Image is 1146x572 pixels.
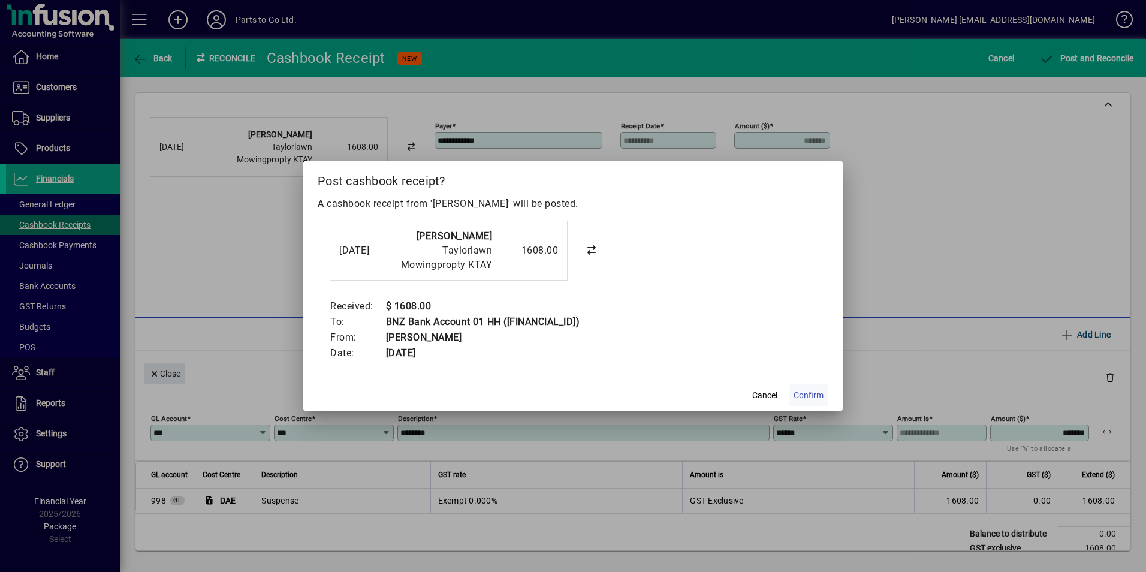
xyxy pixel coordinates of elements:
td: To: [330,314,385,330]
td: Date: [330,345,385,361]
td: Received: [330,299,385,314]
div: 1608.00 [498,243,558,258]
td: From: [330,330,385,345]
td: BNZ Bank Account 01 HH ([FINANCIAL_ID]) [385,314,580,330]
td: [PERSON_NAME] [385,330,580,345]
strong: [PERSON_NAME] [417,230,493,242]
div: [DATE] [339,243,387,258]
button: Confirm [789,384,828,406]
span: Confirm [794,389,824,402]
td: $ 1608.00 [385,299,580,314]
td: [DATE] [385,345,580,361]
span: Cancel [752,389,777,402]
button: Cancel [746,384,784,406]
p: A cashbook receipt from '[PERSON_NAME]' will be posted. [318,197,828,211]
span: Taylorlawn Mowingpropty KTAY [401,245,493,270]
h2: Post cashbook receipt? [303,161,843,196]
